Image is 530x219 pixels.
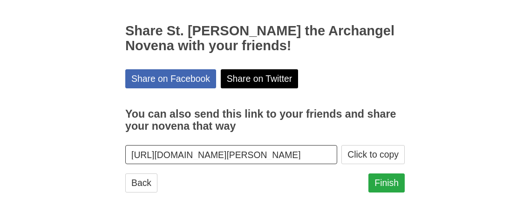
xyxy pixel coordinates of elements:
a: Share on Facebook [125,69,216,88]
h2: Share St. [PERSON_NAME] the Archangel Novena with your friends! [125,24,405,53]
a: Back [125,173,157,192]
a: Finish [368,173,405,192]
a: Share on Twitter [221,69,299,88]
h3: You can also send this link to your friends and share your novena that way [125,108,405,132]
button: Click to copy [341,145,405,164]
